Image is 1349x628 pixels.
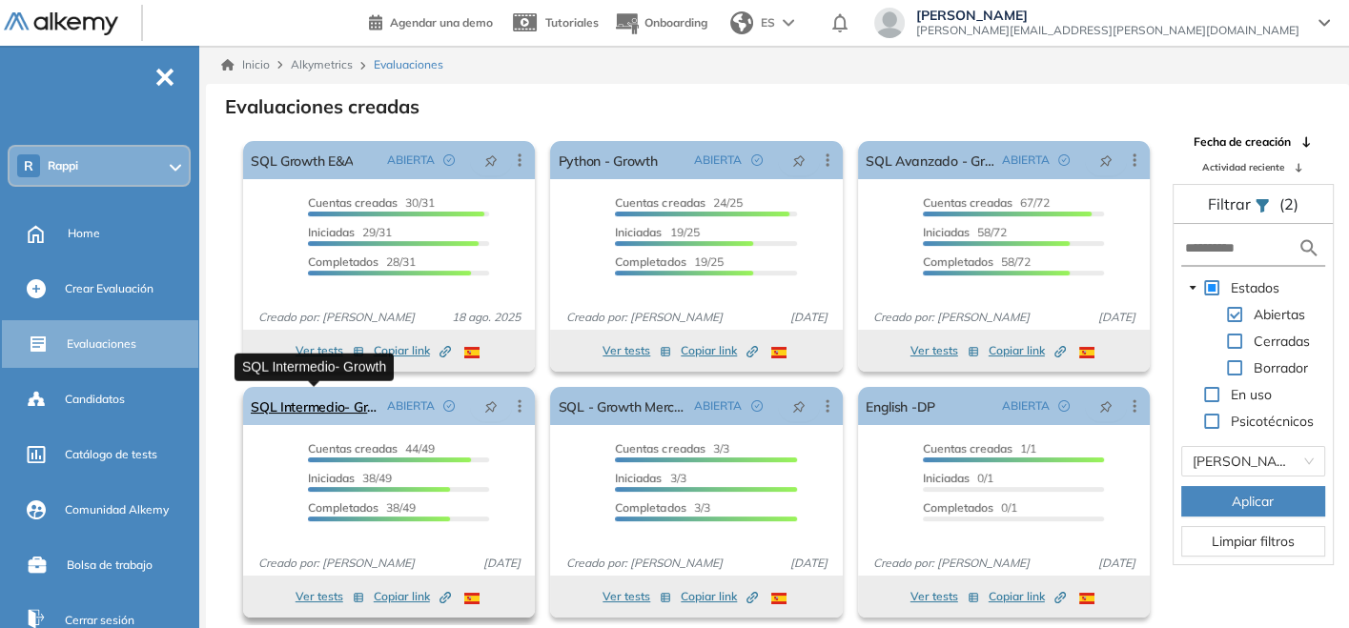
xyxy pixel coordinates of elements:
[67,557,153,574] span: Bolsa de trabajo
[1090,555,1142,572] span: [DATE]
[1254,333,1310,350] span: Cerradas
[296,585,364,608] button: Ver tests
[291,57,353,71] span: Alkymetrics
[308,225,392,239] span: 29/31
[989,342,1066,359] span: Copiar link
[681,339,758,362] button: Copiar link
[1058,400,1070,412] span: check-circle
[443,309,527,326] span: 18 ago. 2025
[923,500,993,515] span: Completados
[910,585,979,608] button: Ver tests
[1193,447,1315,476] span: Claudia Nuñez
[923,195,1050,210] span: 67/72
[308,500,378,515] span: Completados
[308,441,435,456] span: 44/49
[751,400,763,412] span: check-circle
[923,225,1007,239] span: 58/72
[644,15,707,30] span: Onboarding
[308,471,392,485] span: 38/49
[308,441,398,456] span: Cuentas creadas
[308,195,398,210] span: Cuentas creadas
[308,195,435,210] span: 30/31
[390,15,493,30] span: Agendar una demo
[771,593,787,604] img: ESP
[778,145,820,175] button: pushpin
[296,339,364,362] button: Ver tests
[615,471,662,485] span: Iniciadas
[1085,145,1127,175] button: pushpin
[694,152,742,169] span: ABIERTA
[1227,276,1283,299] span: Estados
[910,339,979,362] button: Ver tests
[923,500,1017,515] span: 0/1
[615,441,705,456] span: Cuentas creadas
[778,391,820,421] button: pushpin
[1202,160,1284,174] span: Actividad reciente
[615,254,685,269] span: Completados
[923,441,1036,456] span: 1/1
[308,254,378,269] span: Completados
[484,152,498,168] span: pushpin
[65,501,169,518] span: Comunidad Alkemy
[916,23,1299,38] span: [PERSON_NAME][EMAIL_ADDRESS][PERSON_NAME][DOMAIN_NAME]
[475,555,527,572] span: [DATE]
[615,500,685,515] span: Completados
[1090,309,1142,326] span: [DATE]
[308,225,355,239] span: Iniciadas
[443,154,455,166] span: check-circle
[771,347,787,358] img: ESP
[615,441,728,456] span: 3/3
[614,3,707,44] button: Onboarding
[1181,526,1326,557] button: Limpiar filtros
[68,225,100,242] span: Home
[1001,152,1049,169] span: ABIERTA
[615,471,685,485] span: 3/3
[308,500,416,515] span: 38/49
[1232,491,1274,512] span: Aplicar
[464,593,480,604] img: ESP
[386,152,434,169] span: ABIERTA
[558,141,657,179] a: Python - Growth
[1231,413,1314,430] span: Psicotécnicos
[603,339,671,362] button: Ver tests
[65,446,157,463] span: Catálogo de tests
[1212,531,1295,552] span: Limpiar filtros
[24,158,33,173] span: R
[866,387,935,425] a: English -DP
[615,195,705,210] span: Cuentas creadas
[681,588,758,605] span: Copiar link
[923,471,970,485] span: Iniciadas
[1298,236,1320,260] img: search icon
[374,342,451,359] span: Copiar link
[681,342,758,359] span: Copiar link
[989,585,1066,608] button: Copiar link
[65,391,125,408] span: Candidatos
[615,500,709,515] span: 3/3
[386,397,434,415] span: ABIERTA
[1079,593,1094,604] img: ESP
[1227,410,1318,433] span: Psicotécnicos
[923,225,970,239] span: Iniciadas
[470,391,512,421] button: pushpin
[470,145,512,175] button: pushpin
[374,588,451,605] span: Copiar link
[1227,383,1276,406] span: En uso
[603,585,671,608] button: Ver tests
[65,280,153,297] span: Crear Evaluación
[251,309,422,326] span: Creado por: [PERSON_NAME]
[1079,347,1094,358] img: ESP
[615,225,699,239] span: 19/25
[221,56,270,73] a: Inicio
[792,152,806,168] span: pushpin
[1208,194,1255,213] span: Filtrar
[369,10,493,32] a: Agendar una demo
[374,585,451,608] button: Copiar link
[1099,398,1113,414] span: pushpin
[783,309,835,326] span: [DATE]
[1181,486,1326,517] button: Aplicar
[989,339,1066,362] button: Copiar link
[866,309,1037,326] span: Creado por: [PERSON_NAME]
[1231,279,1279,296] span: Estados
[374,339,451,362] button: Copiar link
[4,12,118,36] img: Logo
